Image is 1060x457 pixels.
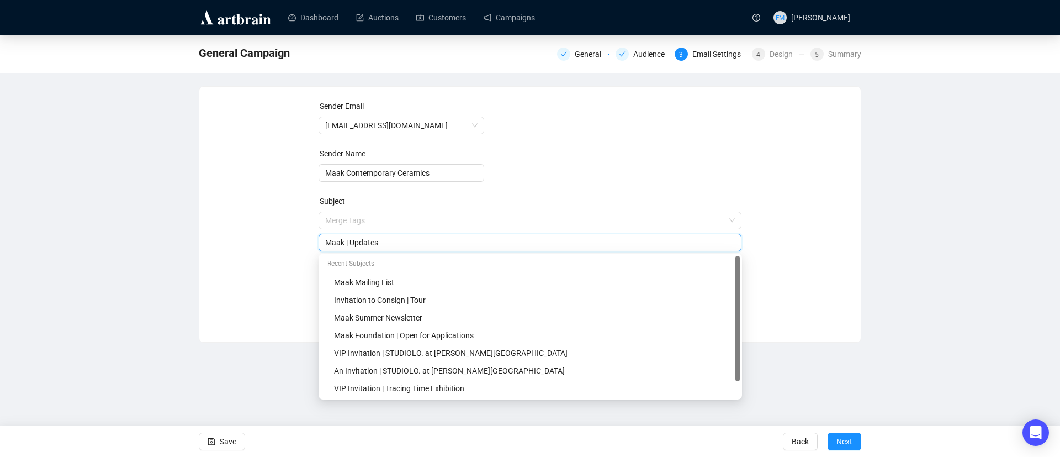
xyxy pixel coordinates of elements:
[679,51,683,59] span: 3
[220,426,236,457] span: Save
[560,51,567,57] span: check
[752,14,760,22] span: question-circle
[484,3,535,32] a: Campaigns
[810,48,861,61] div: 5Summary
[334,382,733,395] div: VIP Invitation | Tracing Time Exhibition
[321,274,740,291] div: Maak Mailing List
[557,48,609,61] div: General
[288,3,338,32] a: Dashboard
[325,117,478,134] span: info@maaklondon.com
[752,48,804,61] div: 4Design
[334,347,733,359] div: VIP Invitation | STUDIOLO. at [PERSON_NAME][GEOGRAPHIC_DATA]
[633,48,671,61] div: Audience
[770,48,799,61] div: Design
[208,438,215,445] span: save
[321,380,740,397] div: VIP Invitation | Tracing Time Exhibition
[321,309,740,327] div: Maak Summer Newsletter
[616,48,667,61] div: Audience
[356,3,399,32] a: Auctions
[321,291,740,309] div: Invitation to Consign | Tour
[776,12,785,23] span: FM
[321,256,740,274] div: Recent Subjects
[320,149,365,158] label: Sender Name
[675,48,745,61] div: 3Email Settings
[334,294,733,306] div: Invitation to Consign | Tour
[320,102,364,111] label: Sender Email
[792,426,809,457] span: Back
[756,51,760,59] span: 4
[321,327,740,344] div: Maak Foundation | Open for Applications
[321,344,740,362] div: VIP Invitation | STUDIOLO. at Spencer House
[815,51,819,59] span: 5
[334,365,733,377] div: An Invitation | STUDIOLO. at [PERSON_NAME][GEOGRAPHIC_DATA]
[783,433,818,450] button: Back
[575,48,608,61] div: General
[791,13,850,22] span: [PERSON_NAME]
[199,9,273,27] img: logo
[334,276,733,288] div: Maak Mailing List
[692,48,748,61] div: Email Settings
[828,433,861,450] button: Next
[836,426,852,457] span: Next
[199,44,290,62] span: General Campaign
[416,3,466,32] a: Customers
[1022,419,1049,446] div: Open Intercom Messenger
[199,433,245,450] button: Save
[828,48,861,61] div: Summary
[321,362,740,380] div: An Invitation | STUDIOLO. at Spencer House
[619,51,626,57] span: check
[334,312,733,324] div: Maak Summer Newsletter
[334,329,733,342] div: Maak Foundation | Open for Applications
[320,195,743,207] div: Subject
